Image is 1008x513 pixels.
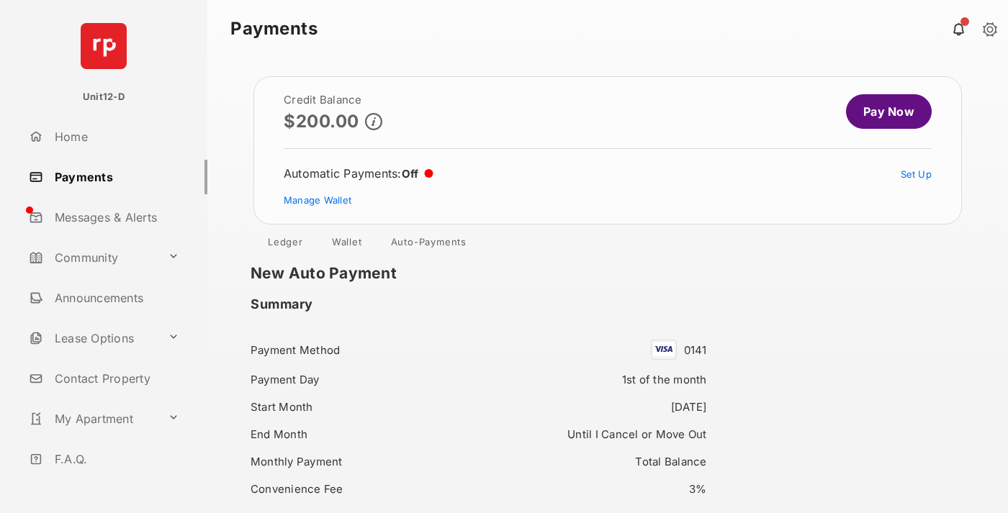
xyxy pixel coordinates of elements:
[487,479,706,499] div: 3%
[23,442,207,476] a: F.A.Q.
[284,166,433,181] div: Automatic Payments :
[684,343,707,357] span: 0141
[379,236,478,253] a: Auto-Payments
[284,112,359,131] p: $200.00
[23,321,162,355] a: Lease Options
[635,455,706,468] span: Total Balance
[402,167,419,181] span: Off
[251,397,469,417] div: Start Month
[23,361,207,396] a: Contact Property
[251,479,469,499] div: Convenience Fee
[230,20,318,37] strong: Payments
[23,401,162,436] a: My Apartment
[23,160,207,194] a: Payments
[251,340,469,360] div: Payment Method
[23,281,207,315] a: Announcements
[671,400,707,414] span: [DATE]
[284,94,382,106] h2: Credit Balance
[284,194,351,206] a: Manage Wallet
[23,200,207,235] a: Messages & Alerts
[320,236,374,253] a: Wallet
[81,23,127,69] img: svg+xml;base64,PHN2ZyB4bWxucz0iaHR0cDovL3d3dy53My5vcmcvMjAwMC9zdmciIHdpZHRoPSI2NCIgaGVpZ2h0PSI2NC...
[567,427,706,441] span: Until I Cancel or Move Out
[23,240,162,275] a: Community
[622,373,707,386] span: 1st of the month
[251,296,313,312] h2: Summary
[251,370,469,389] div: Payment Day
[901,168,932,180] a: Set Up
[251,452,469,471] div: Monthly Payment
[256,236,315,253] a: Ledger
[251,425,469,444] div: End Month
[83,90,125,104] p: Unit12-D
[23,119,207,154] a: Home
[251,265,729,282] h1: New Auto Payment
